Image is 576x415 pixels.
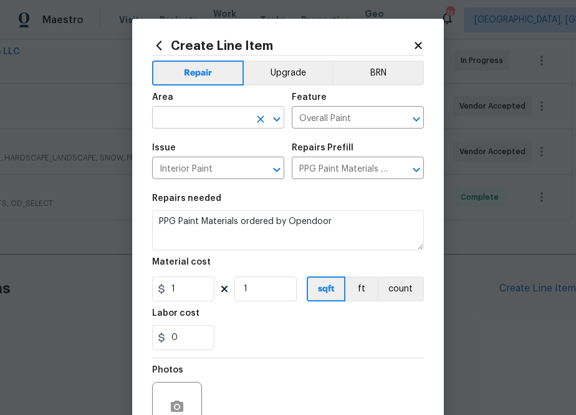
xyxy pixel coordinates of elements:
button: Open [268,110,286,128]
h5: Area [152,93,173,102]
button: count [377,276,424,301]
h5: Repairs Prefill [292,144,353,152]
textarea: PPG Paint Materials ordered by Opendoor [152,210,424,250]
h5: Issue [152,144,176,152]
button: ft [345,276,377,301]
button: Open [408,161,425,178]
button: Upgrade [244,61,333,85]
button: BRN [332,61,424,85]
button: Open [268,161,286,178]
h2: Create Line Item [152,39,413,52]
h5: Feature [292,93,327,102]
h5: Material cost [152,258,211,266]
button: Open [408,110,425,128]
button: sqft [307,276,345,301]
button: Repair [152,61,244,85]
h5: Repairs needed [152,194,221,203]
h5: Labor cost [152,309,199,318]
button: Clear [252,110,269,128]
h5: Photos [152,366,183,374]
